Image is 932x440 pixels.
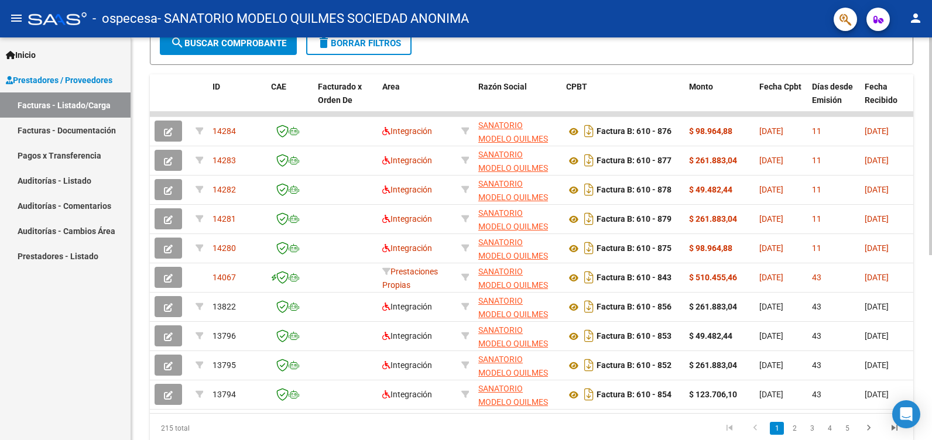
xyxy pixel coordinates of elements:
[865,302,889,311] span: [DATE]
[478,150,556,186] span: SANATORIO MODELO QUILMES SOCIEDAD ANONIMA
[213,126,236,136] span: 14284
[478,382,557,407] div: 30571958941
[581,297,597,316] i: Descargar documento
[581,151,597,170] i: Descargar documento
[208,74,266,126] datatable-header-cell: ID
[689,156,737,165] strong: $ 261.883,04
[838,418,856,438] li: page 5
[382,126,432,136] span: Integración
[213,185,236,194] span: 14282
[759,82,801,91] span: Fecha Cpbt
[92,6,157,32] span: - ospecesa
[478,119,557,143] div: 30571958941
[865,243,889,253] span: [DATE]
[478,236,557,260] div: 30571958941
[170,36,184,50] mat-icon: search
[382,156,432,165] span: Integración
[597,302,671,312] strong: Factura B: 610 - 856
[597,390,671,400] strong: Factura B: 610 - 854
[317,36,331,50] mat-icon: delete
[812,302,821,311] span: 43
[581,268,597,287] i: Descargar documento
[597,332,671,341] strong: Factura B: 610 - 853
[478,208,556,245] span: SANATORIO MODELO QUILMES SOCIEDAD ANONIMA
[213,302,236,311] span: 13822
[597,361,671,370] strong: Factura B: 610 - 852
[759,185,783,194] span: [DATE]
[759,126,783,136] span: [DATE]
[382,360,432,370] span: Integración
[689,390,737,399] strong: $ 123.706,10
[478,179,556,215] span: SANATORIO MODELO QUILMES SOCIEDAD ANONIMA
[478,384,556,420] span: SANATORIO MODELO QUILMES SOCIEDAD ANONIMA
[744,422,766,435] a: go to previous page
[382,302,432,311] span: Integración
[213,82,220,91] span: ID
[478,267,556,303] span: SANATORIO MODELO QUILMES SOCIEDAD ANONIMA
[382,243,432,253] span: Integración
[581,385,597,404] i: Descargar documento
[759,273,783,282] span: [DATE]
[812,126,821,136] span: 11
[213,214,236,224] span: 14281
[382,82,400,91] span: Area
[812,156,821,165] span: 11
[803,418,821,438] li: page 3
[213,243,236,253] span: 14280
[865,273,889,282] span: [DATE]
[689,331,732,341] strong: $ 49.482,44
[770,422,784,435] a: 1
[313,74,378,126] datatable-header-cell: Facturado x Orden De
[213,273,236,282] span: 14067
[478,207,557,231] div: 30571958941
[597,215,671,224] strong: Factura B: 610 - 879
[474,74,561,126] datatable-header-cell: Razón Social
[858,422,880,435] a: go to next page
[597,273,671,283] strong: Factura B: 610 - 843
[597,244,671,253] strong: Factura B: 610 - 875
[759,331,783,341] span: [DATE]
[6,74,112,87] span: Prestadores / Proveedores
[759,390,783,399] span: [DATE]
[9,11,23,25] mat-icon: menu
[160,32,297,55] button: Buscar Comprobante
[718,422,741,435] a: go to first page
[812,82,853,105] span: Días desde Emisión
[812,331,821,341] span: 43
[581,326,597,345] i: Descargar documento
[909,11,923,25] mat-icon: person
[787,422,801,435] a: 2
[597,185,671,195] strong: Factura B: 610 - 878
[317,38,401,49] span: Borrar Filtros
[812,360,821,370] span: 43
[860,74,913,126] datatable-header-cell: Fecha Recibido
[865,156,889,165] span: [DATE]
[689,302,737,311] strong: $ 261.883,04
[213,331,236,341] span: 13796
[684,74,755,126] datatable-header-cell: Monto
[478,148,557,173] div: 30571958941
[759,243,783,253] span: [DATE]
[318,82,362,105] span: Facturado x Orden De
[689,273,737,282] strong: $ 510.455,46
[812,243,821,253] span: 11
[821,418,838,438] li: page 4
[689,185,732,194] strong: $ 49.482,44
[892,400,920,428] div: Open Intercom Messenger
[759,302,783,311] span: [DATE]
[581,356,597,374] i: Descargar documento
[689,360,737,370] strong: $ 261.883,04
[597,127,671,136] strong: Factura B: 610 - 876
[755,74,807,126] datatable-header-cell: Fecha Cpbt
[478,265,557,290] div: 30571958941
[865,185,889,194] span: [DATE]
[865,214,889,224] span: [DATE]
[812,185,821,194] span: 11
[865,331,889,341] span: [DATE]
[478,82,527,91] span: Razón Social
[759,156,783,165] span: [DATE]
[213,156,236,165] span: 14283
[807,74,860,126] datatable-header-cell: Días desde Emisión
[812,390,821,399] span: 43
[823,422,837,435] a: 4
